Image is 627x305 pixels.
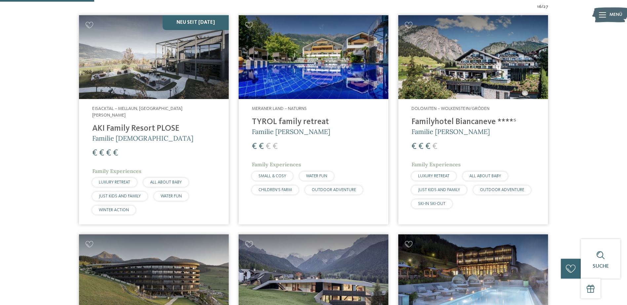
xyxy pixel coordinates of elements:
[398,15,548,99] img: Familienhotels gesucht? Hier findet ihr die besten!
[99,149,104,157] span: €
[418,188,460,192] span: JUST KIDS AND FAMILY
[418,174,450,178] span: LUXURY RETREAT
[150,180,182,185] span: ALL ABOUT BABY
[99,208,129,212] span: WINTER ACTION
[252,127,330,136] span: Familie [PERSON_NAME]
[239,15,388,225] a: Familienhotels gesucht? Hier findet ihr die besten! Meraner Land – Naturns TYROL family retreat F...
[541,4,543,10] span: /
[411,161,461,168] span: Family Experiences
[252,142,257,151] span: €
[92,124,216,134] h4: AKI Family Resort PLOSE
[469,174,501,178] span: ALL ABOUT BABY
[312,188,356,192] span: OUTDOOR ADVENTURE
[79,15,229,225] a: Familienhotels gesucht? Hier findet ihr die besten! NEU seit [DATE] Eisacktal – Mellaun, [GEOGRAP...
[99,194,141,198] span: JUST KIDS AND FAMILY
[418,202,446,206] span: SKI-IN SKI-OUT
[99,180,130,185] span: LUXURY RETREAT
[411,142,416,151] span: €
[418,142,423,151] span: €
[92,149,97,157] span: €
[161,194,182,198] span: WATER FUN
[425,142,430,151] span: €
[252,106,307,111] span: Meraner Land – Naturns
[411,127,490,136] span: Familie [PERSON_NAME]
[92,134,193,142] span: Familie [DEMOGRAPHIC_DATA]
[113,149,118,157] span: €
[411,117,535,127] h4: Familyhotel Biancaneve ****ˢ
[92,106,182,118] span: Eisacktal – Mellaun, [GEOGRAPHIC_DATA][PERSON_NAME]
[306,174,327,178] span: WATER FUN
[258,174,286,178] span: SMALL & COSY
[79,15,229,99] img: Familienhotels gesucht? Hier findet ihr die besten!
[537,4,541,10] span: 16
[258,188,292,192] span: CHILDREN’S FARM
[480,188,524,192] span: OUTDOOR ADVENTURE
[273,142,278,151] span: €
[252,117,375,127] h4: TYROL family retreat
[106,149,111,157] span: €
[593,264,609,269] span: Suche
[239,15,388,99] img: Familien Wellness Residence Tyrol ****
[411,106,490,111] span: Dolomiten – Wolkenstein/Gröden
[398,15,548,225] a: Familienhotels gesucht? Hier findet ihr die besten! Dolomiten – Wolkenstein/Gröden Familyhotel Bi...
[92,168,141,174] span: Family Experiences
[432,142,437,151] span: €
[259,142,264,151] span: €
[266,142,271,151] span: €
[252,161,301,168] span: Family Experiences
[543,4,548,10] span: 27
